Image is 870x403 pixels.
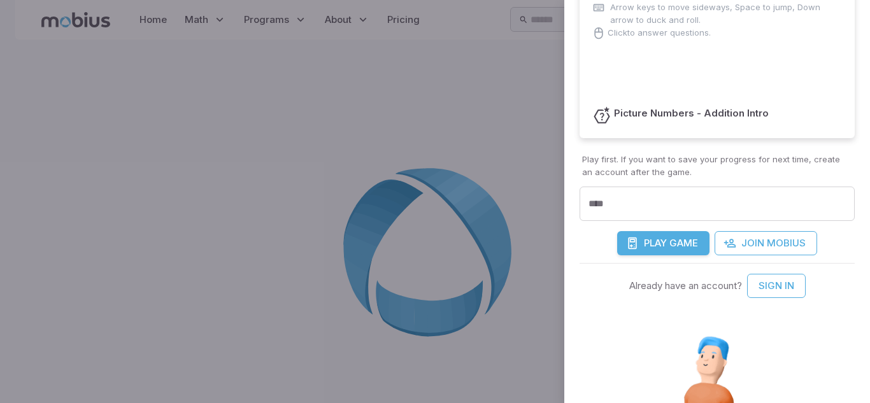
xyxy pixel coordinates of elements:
[614,106,769,120] h6: Picture Numbers - Addition Intro
[644,236,667,250] span: Play
[747,274,806,298] a: Sign In
[617,231,710,255] button: PlayGame
[629,279,742,293] p: Already have an account?
[715,231,817,255] a: Join Mobius
[610,1,842,27] p: Arrow keys to move sideways, Space to jump, Down arrow to duck and roll.
[608,27,711,39] p: Click to answer questions.
[669,236,698,250] span: Game
[582,153,852,179] p: Play first. If you want to save your progress for next time, create an account after the game.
